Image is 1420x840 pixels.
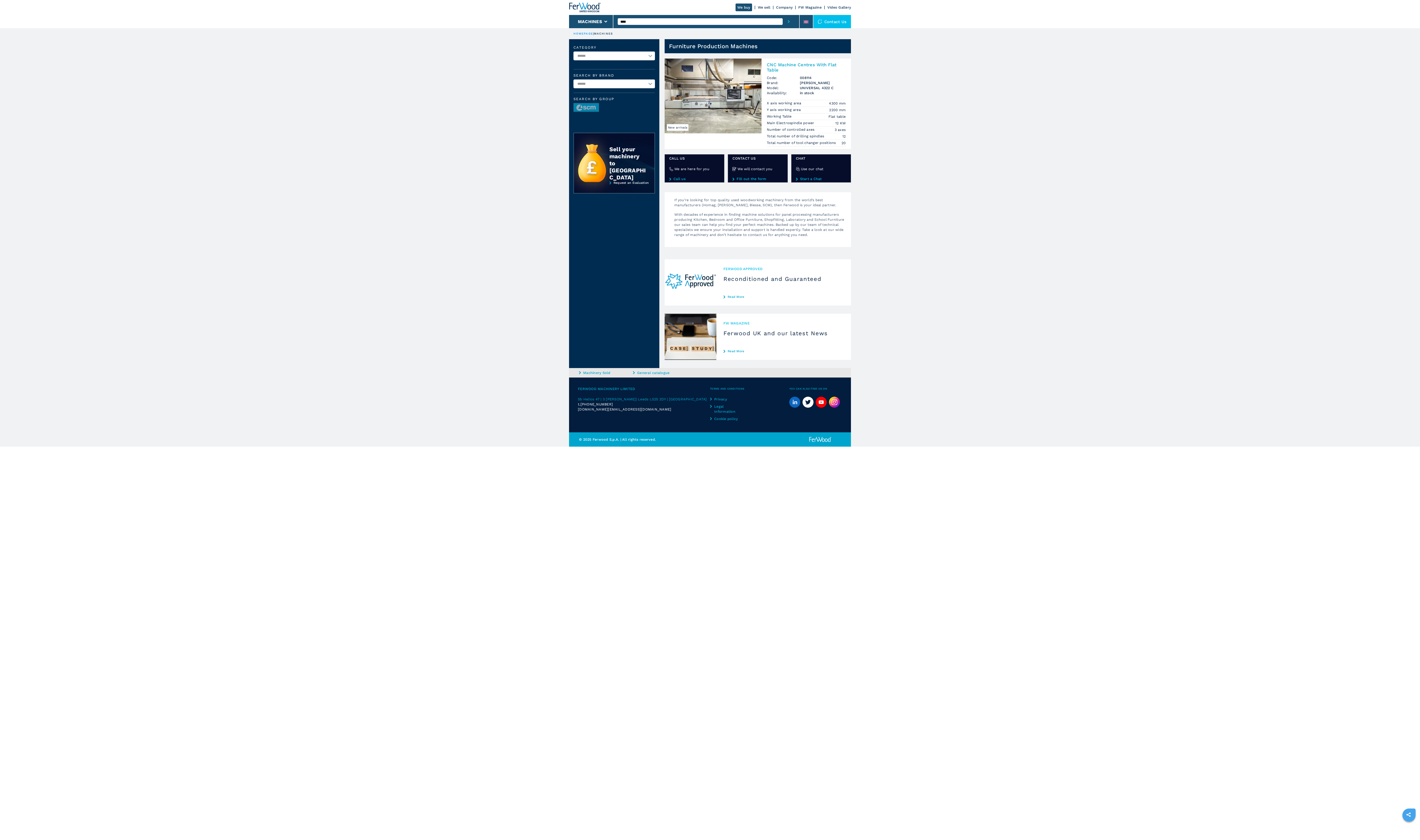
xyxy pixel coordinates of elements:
[829,107,846,112] em: 2200 mm
[669,167,673,171] img: We are here for you
[801,166,824,171] h4: Use our chat
[796,177,846,181] a: Start a Chat
[665,59,851,149] a: CNC Machine Centres With Flat Table MORBIDELLI UNIVERSAL 4322 CNew arrivalsCNC Machine Centres Wi...
[767,114,793,119] p: Working Table
[723,330,844,337] h3: Ferwood UK and our latest News
[835,127,846,132] em: 3 axes
[573,97,655,101] span: Search by group
[665,259,716,306] img: Reconditioned and Guaranteed
[736,4,752,11] a: We buy
[767,134,825,139] p: Total number of drilling spindles
[573,74,655,77] label: Search by brand
[732,177,783,181] a: Fill out the form
[767,101,802,106] p: X axis working area
[828,114,846,119] em: Flat table
[581,402,613,407] span: [PHONE_NUMBER]
[816,397,827,408] a: youtube
[574,103,599,112] img: image
[573,181,655,197] a: Request an Evaluation
[579,370,632,375] a: Machinery Sold
[789,397,800,408] a: linkedin
[667,124,688,131] span: New arrivals
[842,134,846,139] em: 12
[578,407,671,412] span: [DOMAIN_NAME][EMAIL_ADDRESS][DOMAIN_NAME]
[723,321,844,326] span: FW MAGAZINE
[669,43,758,50] h1: Furniture Production Machines
[835,121,846,126] em: 12 KW
[723,266,844,271] span: Ferwood Approved
[829,397,840,408] img: Instagram
[578,397,636,401] span: 5b Helios 47 | 3 [PERSON_NAME]
[767,75,800,80] span: Code:
[800,75,846,80] h3: 008114
[670,197,851,212] p: If you’re looking for top quality used woodworking machinery from the world’s best manufacturers ...
[578,386,710,391] span: Ferwood Machinery Limited
[767,80,800,85] span: Brand:
[732,156,783,161] span: CONTACT US
[665,314,716,360] img: Ferwood UK and our latest News
[578,402,710,407] div: t.
[578,397,710,402] a: 5b Helios 47 | 3 [PERSON_NAME]| Leeds LS25 2DY | [GEOGRAPHIC_DATA]
[767,121,815,125] p: Main Electrospindle power
[767,85,800,90] span: Model:
[633,370,686,375] a: General catalogue
[732,167,736,171] img: We will contact you
[665,59,762,133] img: CNC Machine Centres With Flat Table MORBIDELLI UNIVERSAL 4322 C
[669,177,720,181] a: Call us
[723,295,844,298] a: Read More
[767,62,846,73] h2: CNC Machine Centres With Flat Table
[674,166,709,171] h4: We are here for you
[1403,809,1414,820] a: sharethis
[802,397,814,408] a: twitter
[738,166,772,171] h4: We will contact you
[710,397,741,402] a: Privacy
[800,90,846,96] span: in stock
[767,127,816,132] p: Number of controlled axes
[609,146,646,181] div: Sell your machinery to [GEOGRAPHIC_DATA]
[723,349,844,353] a: Read More
[841,140,846,146] em: 20
[710,386,789,391] span: Terms and Conditions
[670,212,851,242] p: With decades of experience in finding machine solutions for panel processing manufacturers produc...
[573,46,655,49] label: Category
[783,15,795,28] button: submit-button
[636,397,707,401] span: | Leeds LS25 2DY | [GEOGRAPHIC_DATA]
[758,5,771,9] a: We sell
[767,107,802,112] p: Y axis working area
[593,32,594,35] span: |
[800,80,846,85] h3: [PERSON_NAME]
[798,5,822,9] a: FW Magazine
[767,140,837,145] p: Total number of tool changer positions
[578,19,602,24] button: Machines
[1401,820,1417,837] iframe: Chat
[789,386,842,391] span: You can also find us on
[827,5,851,9] a: Video Gallery
[723,275,844,282] h3: Reconditioned and Guaranteed
[767,90,800,96] span: Availability:
[669,156,720,161] span: Call us
[796,167,800,171] img: Use our chat
[594,32,613,36] p: machines
[710,404,741,414] a: Legal Information
[796,156,846,161] span: CHAT
[813,15,851,28] div: Contact us
[800,85,846,90] h3: UNIVERSAL 4322 C
[818,19,822,24] img: Contact us
[579,437,710,442] p: © 2025 Ferwood S.p.A. | All rights reserved.
[573,32,593,35] a: HOMEPAGE
[776,5,793,9] a: Company
[569,3,601,12] img: Ferwood
[808,437,832,442] img: Ferwood
[710,416,741,421] a: Cookie policy
[829,101,846,106] em: 4300 mm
